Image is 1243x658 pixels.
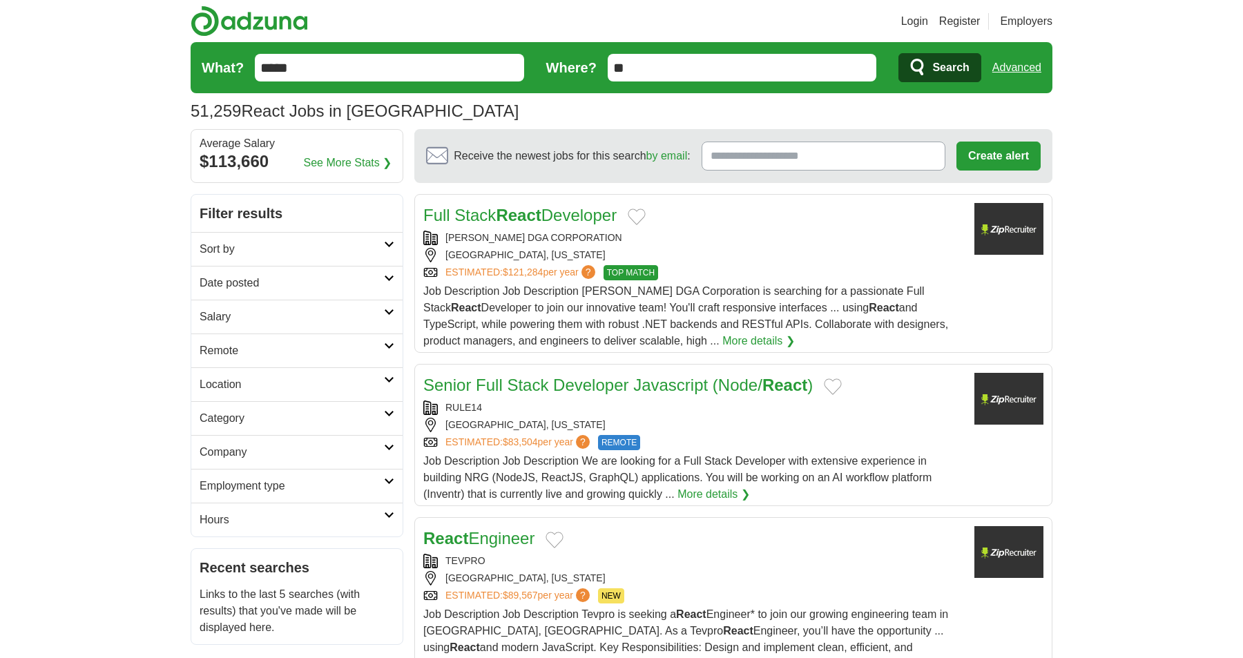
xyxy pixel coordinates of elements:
[200,342,384,359] h2: Remote
[939,13,981,30] a: Register
[451,302,481,313] strong: React
[191,435,403,469] a: Company
[445,588,592,603] a: ESTIMATED:$89,567per year?
[423,285,948,347] span: Job Description Job Description [PERSON_NAME] DGA Corporation is searching for a passionate Full ...
[898,53,981,82] button: Search
[604,265,658,280] span: TOP MATCH
[423,231,963,245] div: [PERSON_NAME] DGA CORPORATION
[869,302,899,313] strong: React
[423,571,963,586] div: [GEOGRAPHIC_DATA], [US_STATE]
[423,418,963,432] div: [GEOGRAPHIC_DATA], [US_STATE]
[200,478,384,494] h2: Employment type
[598,435,640,450] span: REMOTE
[191,195,403,232] h2: Filter results
[581,265,595,279] span: ?
[200,410,384,427] h2: Category
[992,54,1041,81] a: Advanced
[1000,13,1052,30] a: Employers
[200,275,384,291] h2: Date posted
[191,99,241,124] span: 51,259
[901,13,928,30] a: Login
[956,142,1041,171] button: Create alert
[722,333,795,349] a: More details ❯
[974,203,1043,255] img: Company logo
[974,373,1043,425] img: Company logo
[423,554,963,568] div: TEVPRO
[677,486,750,503] a: More details ❯
[200,557,394,578] h2: Recent searches
[676,608,706,620] strong: React
[598,588,624,603] span: NEW
[423,376,813,394] a: Senior Full Stack Developer Javascript (Node/React)
[191,469,403,503] a: Employment type
[423,248,963,262] div: [GEOGRAPHIC_DATA], [US_STATE]
[304,155,392,171] a: See More Stats ❯
[646,150,688,162] a: by email
[974,526,1043,578] img: Company logo
[200,241,384,258] h2: Sort by
[496,206,541,224] strong: React
[191,300,403,333] a: Salary
[576,588,590,602] span: ?
[723,625,753,637] strong: React
[423,529,468,548] strong: React
[546,532,563,548] button: Add to favorite jobs
[191,333,403,367] a: Remote
[200,444,384,461] h2: Company
[932,54,969,81] span: Search
[191,401,403,435] a: Category
[200,138,394,149] div: Average Salary
[200,309,384,325] h2: Salary
[200,376,384,393] h2: Location
[546,57,597,78] label: Where?
[191,232,403,266] a: Sort by
[191,503,403,536] a: Hours
[200,586,394,636] p: Links to the last 5 searches (with results) that you've made will be displayed here.
[200,512,384,528] h2: Hours
[824,378,842,395] button: Add to favorite jobs
[423,529,534,548] a: ReactEngineer
[423,455,932,500] span: Job Description Job Description We are looking for a Full Stack Developer with extensive experien...
[191,367,403,401] a: Location
[503,590,538,601] span: $89,567
[191,6,308,37] img: Adzuna logo
[423,206,617,224] a: Full StackReactDeveloper
[628,209,646,225] button: Add to favorite jobs
[445,435,592,450] a: ESTIMATED:$83,504per year?
[423,400,963,415] div: RULE14
[191,266,403,300] a: Date posted
[576,435,590,449] span: ?
[200,149,394,174] div: $113,660
[450,641,480,653] strong: React
[445,265,598,280] a: ESTIMATED:$121,284per year?
[454,148,690,164] span: Receive the newest jobs for this search :
[191,101,519,120] h1: React Jobs in [GEOGRAPHIC_DATA]
[202,57,244,78] label: What?
[762,376,807,394] strong: React
[503,436,538,447] span: $83,504
[503,267,543,278] span: $121,284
